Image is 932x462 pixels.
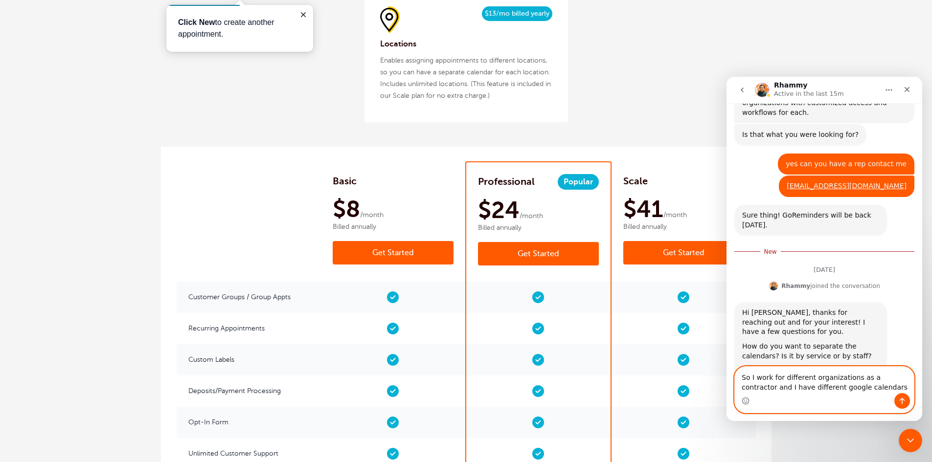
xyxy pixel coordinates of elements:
[177,407,321,438] span: Opt-In Form
[177,282,321,313] span: Customer Groups / Group Appts
[168,316,183,332] button: Send a message…
[333,223,454,231] span: Billed annually
[333,196,360,223] span: $8
[15,320,23,328] button: Emoji picker
[478,175,535,189] h2: Professional
[478,242,599,265] a: Get Started
[478,224,599,232] span: Billed annually
[8,290,187,316] textarea: Message…
[380,55,552,102] p: Enables assigning appointments to different locations, so you can have a separate calendar for ea...
[478,197,520,224] span: $24
[380,38,552,50] h3: Locations
[482,6,552,21] span: $13/mo billed yearly
[520,212,543,220] span: /month
[16,265,153,284] div: How do you want to separate the calendars? Is it by service or by staff?
[333,174,357,189] h2: Basic
[663,211,687,220] span: /month
[360,211,384,220] span: /month
[333,241,454,264] a: Get Started
[166,5,313,52] iframe: tooltip
[8,225,188,407] div: Rhammy says…
[558,174,599,190] span: Popular
[177,344,321,375] span: Custom Labels
[623,241,744,264] a: Get Started
[623,196,663,223] span: $41
[623,223,744,231] span: Billed annually
[899,429,922,452] iframe: Intercom live chat
[8,225,160,386] div: Hi [PERSON_NAME], thanks for reaching out and for your interest! I have a few questions for you.H...
[16,231,153,260] div: Hi [PERSON_NAME], thanks for reaching out and for your interest! I have a few questions for you.
[177,313,321,344] span: Recurring Appointments
[727,77,922,421] iframe: Intercom live chat
[623,174,648,189] h2: Scale
[177,375,321,407] span: Deposits/Payment Processing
